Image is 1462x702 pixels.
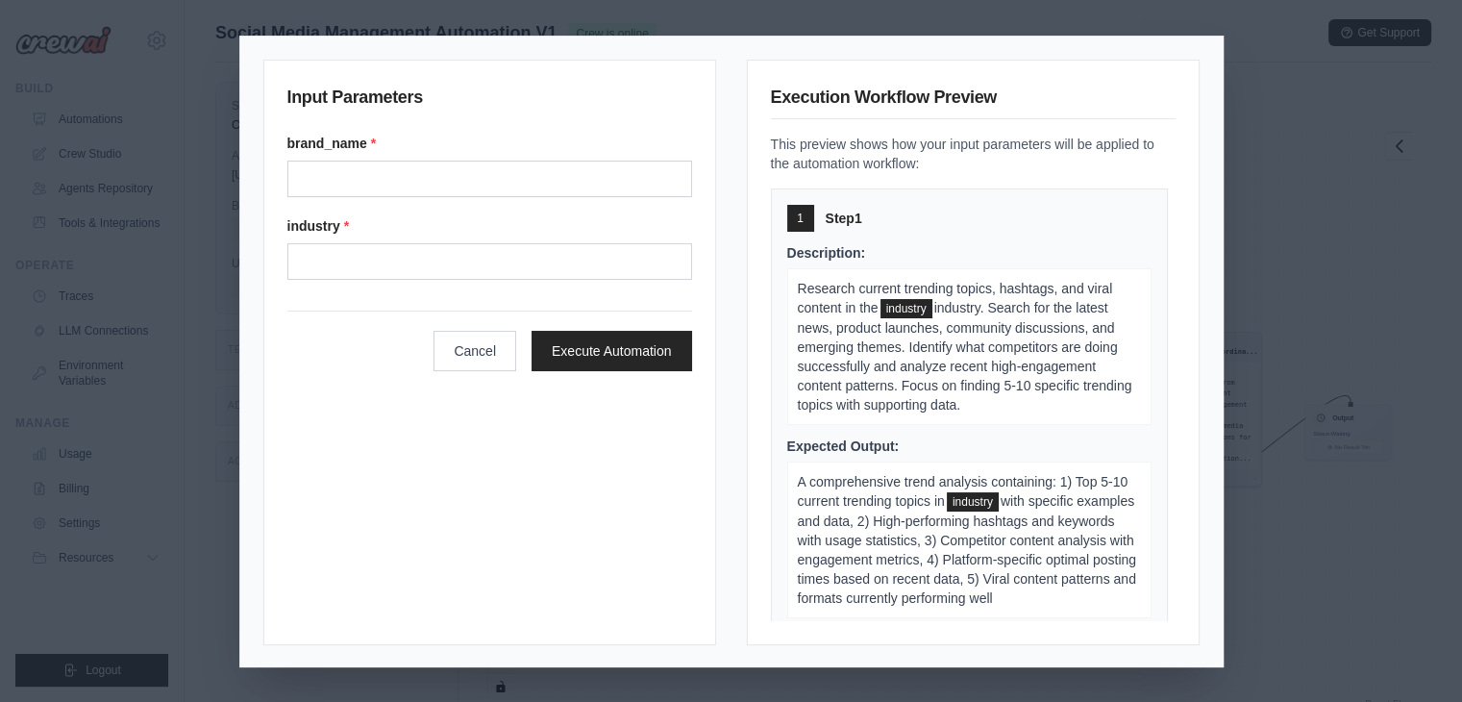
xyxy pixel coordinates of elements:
span: Description: [787,245,866,261]
span: A comprehensive trend analysis containing: 1) Top 5-10 current trending topics in [798,474,1128,509]
h3: Execution Workflow Preview [771,84,1176,119]
button: Execute Automation [532,331,692,371]
iframe: Chat Widget [1366,610,1462,702]
div: Widget de chat [1366,610,1462,702]
label: brand_name [287,134,692,153]
p: This preview shows how your input parameters will be applied to the automation workflow: [771,135,1176,173]
span: Research current trending topics, hashtags, and viral content in the [798,281,1113,315]
span: industry [947,492,999,512]
label: industry [287,216,692,236]
h3: Input Parameters [287,84,692,118]
span: Step 1 [826,209,862,228]
button: Cancel [434,331,516,371]
span: Expected Output: [787,439,900,454]
span: 1 [797,211,804,226]
span: industry. Search for the latest news, product launches, community discussions, and emerging theme... [798,300,1132,413]
span: industry [880,299,932,318]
